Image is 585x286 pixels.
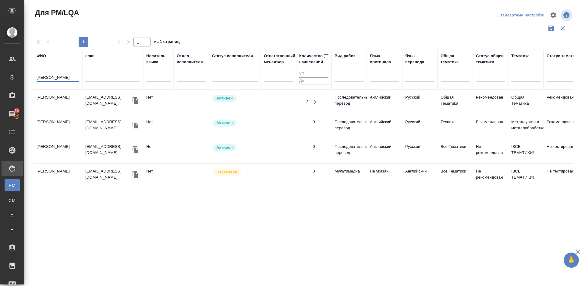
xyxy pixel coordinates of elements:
div: Вид работ [335,53,355,59]
td: [PERSON_NAME] [34,116,82,137]
td: Все Тематики [438,165,473,187]
a: CM [5,194,20,207]
td: Английский [402,165,438,187]
p: Активен [216,95,233,101]
button: Скопировать [131,170,140,179]
div: Язык перевода [405,53,434,65]
td: Не указан [367,165,402,187]
td: [PERSON_NAME] [34,91,82,113]
div: Отдел исполнителя [177,53,206,65]
div: ФИО [37,53,46,59]
a: П [5,225,20,237]
td: Нет [143,91,174,113]
button: Скопировать [131,96,140,105]
div: Носитель языка [146,53,171,65]
p: Неактивен [216,169,237,175]
div: Статус исполнителя [212,53,253,59]
div: Рядовой исполнитель: назначай с учетом рейтинга [212,144,258,152]
td: [PERSON_NAME] [34,141,82,162]
div: Общая тематика [441,53,470,65]
div: Количество начислений [299,53,323,65]
td: [PERSON_NAME] [34,165,82,187]
a: 50 [2,106,23,121]
td: Рекомендован [473,116,508,137]
td: Все Тематики [438,141,473,162]
div: Рядовой исполнитель: назначай с учетом рейтинга [212,94,258,103]
td: Нет [143,165,174,187]
div: Ответственный менеджер [264,53,295,65]
td: Мультимедиа [331,165,367,187]
td: !ВСЕ ТЕМАТИКИ! [508,141,544,162]
span: С [8,213,17,219]
span: из 1 страниц [154,38,180,47]
span: П [8,228,17,234]
p: [EMAIL_ADDRESS][DOMAIN_NAME] [85,144,131,156]
p: [EMAIL_ADDRESS][DOMAIN_NAME] [85,94,131,106]
td: Нет [143,116,174,137]
div: Статус тематики [547,53,580,59]
td: Техника [438,116,473,137]
p: Активен [216,145,233,151]
p: Активен [216,120,233,126]
span: PM [8,182,17,188]
td: Английский [367,91,402,113]
td: Последовательный перевод [331,141,367,162]
div: 0 [313,119,315,125]
div: split button [496,11,546,20]
td: Русский [402,91,438,113]
td: Общая Тематика [508,91,544,113]
span: CM [8,197,17,204]
div: 0 [313,168,315,174]
div: Тематика [511,53,530,59]
span: Настроить таблицу [546,8,561,23]
td: Общая Тематика [438,91,473,113]
td: Рекомендован [473,91,508,113]
p: [EMAIL_ADDRESS][DOMAIN_NAME] [85,168,131,180]
input: От [299,70,328,78]
button: Открыть работы [309,96,321,108]
td: Английский [367,116,402,137]
td: Русский [402,141,438,162]
td: Нет [143,141,174,162]
button: Сохранить фильтры [545,23,557,34]
div: Язык оригинала [370,53,399,65]
td: Русский [402,116,438,137]
p: [EMAIL_ADDRESS][DOMAIN_NAME] [85,119,131,131]
div: Рядовой исполнитель: назначай с учетом рейтинга [212,119,258,127]
td: !ВСЕ ТЕМАТИКИ! [508,165,544,187]
span: 🙏 [566,254,576,267]
td: Английский [367,141,402,162]
div: 0 [313,144,315,150]
div: 2 [306,99,308,105]
span: Посмотреть информацию [561,9,573,21]
td: Металлургия и металлобработка [508,116,544,137]
div: Статус общей тематики [476,53,505,65]
td: Последовательный перевод [331,116,367,137]
button: Скопировать [131,145,140,154]
input: До [299,77,328,85]
span: 50 [11,108,23,114]
div: email [85,53,96,59]
td: Последовательный перевод [331,91,367,113]
button: Сбросить фильтры [557,23,569,34]
a: С [5,210,20,222]
div: Наши пути разошлись: исполнитель с нами не работает [212,168,258,176]
td: Не рекомендован [473,141,508,162]
span: Для PM/LQA [34,8,79,18]
td: Не рекомендован [473,165,508,187]
button: Скопировать [131,120,140,130]
a: PM [5,179,20,191]
button: 🙏 [564,253,579,268]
